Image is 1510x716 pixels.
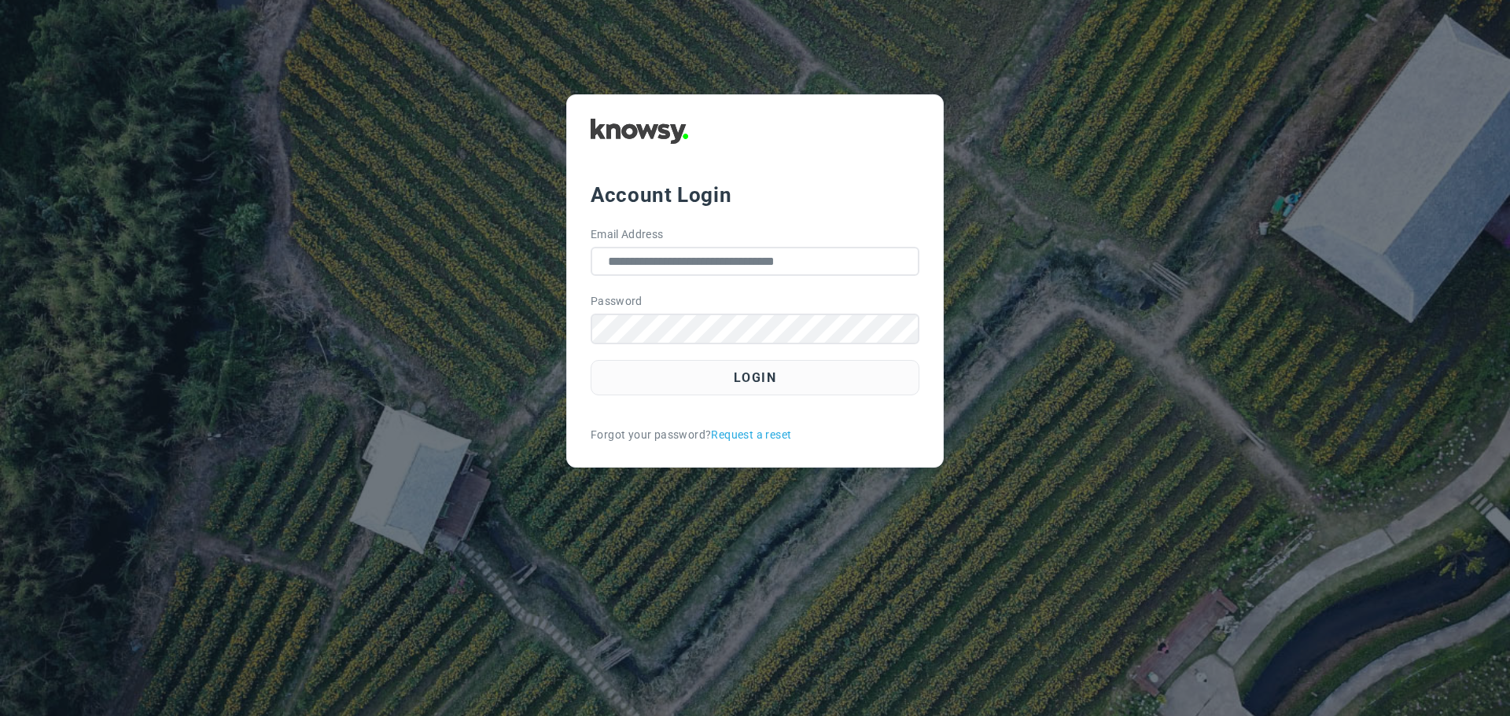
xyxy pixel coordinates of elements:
[591,181,919,209] div: Account Login
[591,427,919,443] div: Forgot your password?
[591,226,664,243] label: Email Address
[591,293,643,310] label: Password
[591,360,919,395] button: Login
[711,427,791,443] a: Request a reset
